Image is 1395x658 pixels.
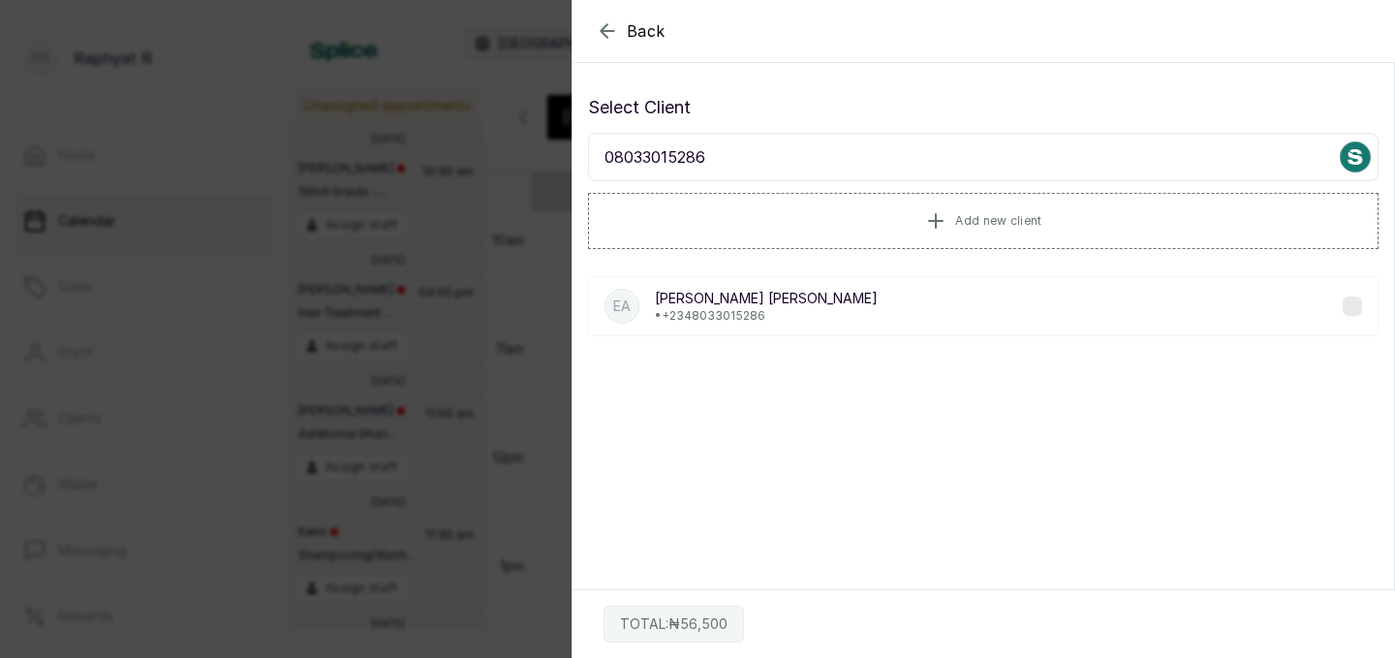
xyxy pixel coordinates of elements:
[655,289,878,308] p: [PERSON_NAME] [PERSON_NAME]
[588,133,1379,181] input: Search for a client by name, phone number, or email.
[627,19,666,43] span: Back
[680,615,728,632] span: 56,500
[655,308,878,324] p: • +234 8033015286
[613,297,631,316] p: EA
[596,19,666,43] button: Back
[588,193,1379,249] button: Add new client
[620,614,728,634] p: TOTAL: ₦
[955,213,1041,229] span: Add new client
[588,94,1379,121] p: Select Client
